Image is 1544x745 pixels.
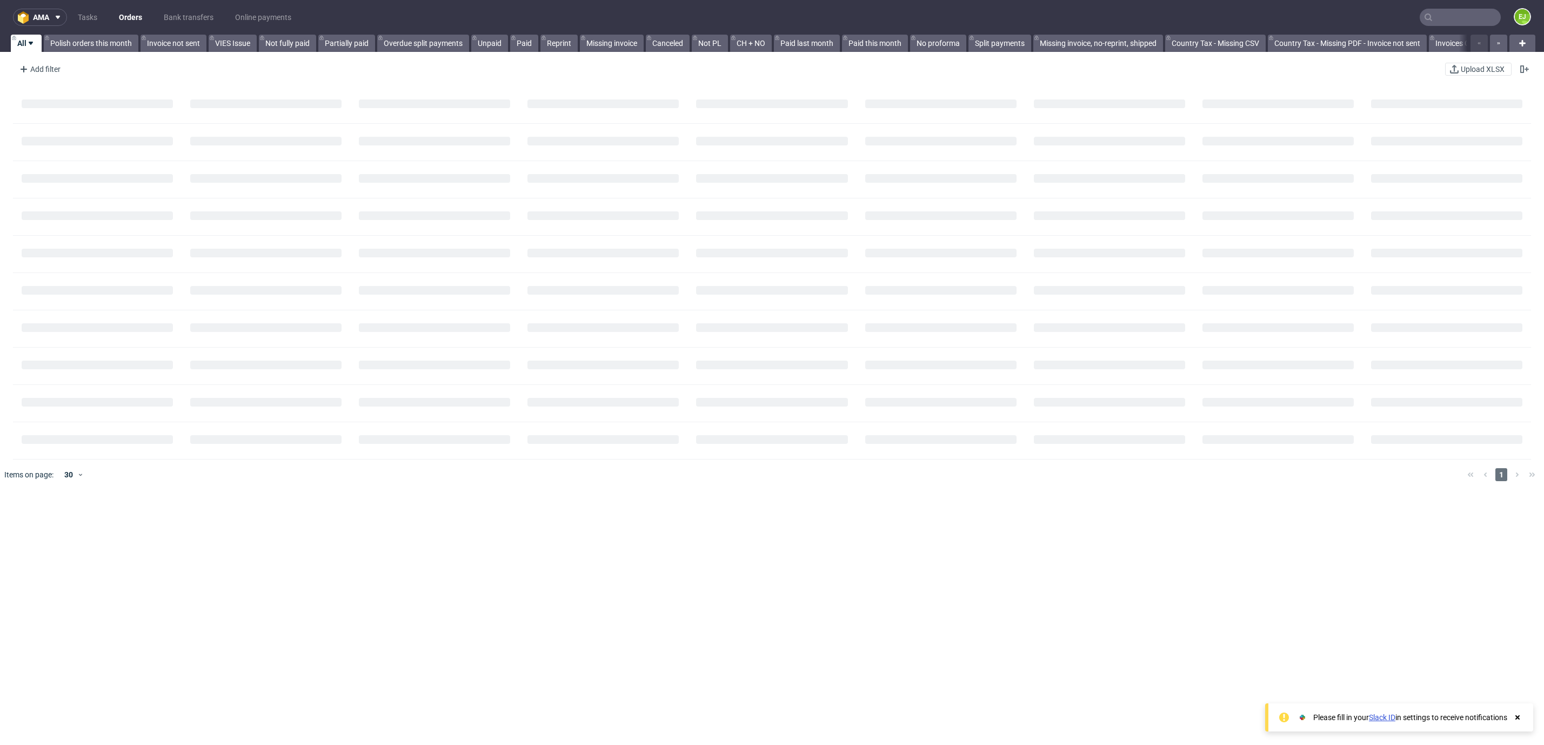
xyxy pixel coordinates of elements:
[1313,712,1507,723] div: Please fill in your in settings to receive notifications
[33,14,49,21] span: ama
[18,11,33,24] img: logo
[471,35,508,52] a: Unpaid
[229,9,298,26] a: Online payments
[968,35,1031,52] a: Split payments
[15,61,63,78] div: Add filter
[774,35,840,52] a: Paid last month
[141,35,206,52] a: Invoice not sent
[112,9,149,26] a: Orders
[1445,63,1512,76] button: Upload XLSX
[540,35,578,52] a: Reprint
[1165,35,1266,52] a: Country Tax - Missing CSV
[1268,35,1427,52] a: Country Tax - Missing PDF - Invoice not sent
[910,35,966,52] a: No proforma
[692,35,728,52] a: Not PL
[377,35,469,52] a: Overdue split payments
[1459,65,1507,73] span: Upload XLSX
[71,9,104,26] a: Tasks
[58,467,77,482] div: 30
[209,35,257,52] a: VIES Issue
[13,9,67,26] button: ama
[1515,9,1530,24] figcaption: EJ
[646,35,690,52] a: Canceled
[4,469,54,480] span: Items on page:
[44,35,138,52] a: Polish orders this month
[1495,468,1507,481] span: 1
[157,9,220,26] a: Bank transfers
[11,35,42,52] a: All
[842,35,908,52] a: Paid this month
[1297,712,1308,723] img: Slack
[510,35,538,52] a: Paid
[259,35,316,52] a: Not fully paid
[730,35,772,52] a: CH + NO
[1369,713,1395,722] a: Slack ID
[580,35,644,52] a: Missing invoice
[318,35,375,52] a: Partially paid
[1033,35,1163,52] a: Missing invoice, no-reprint, shipped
